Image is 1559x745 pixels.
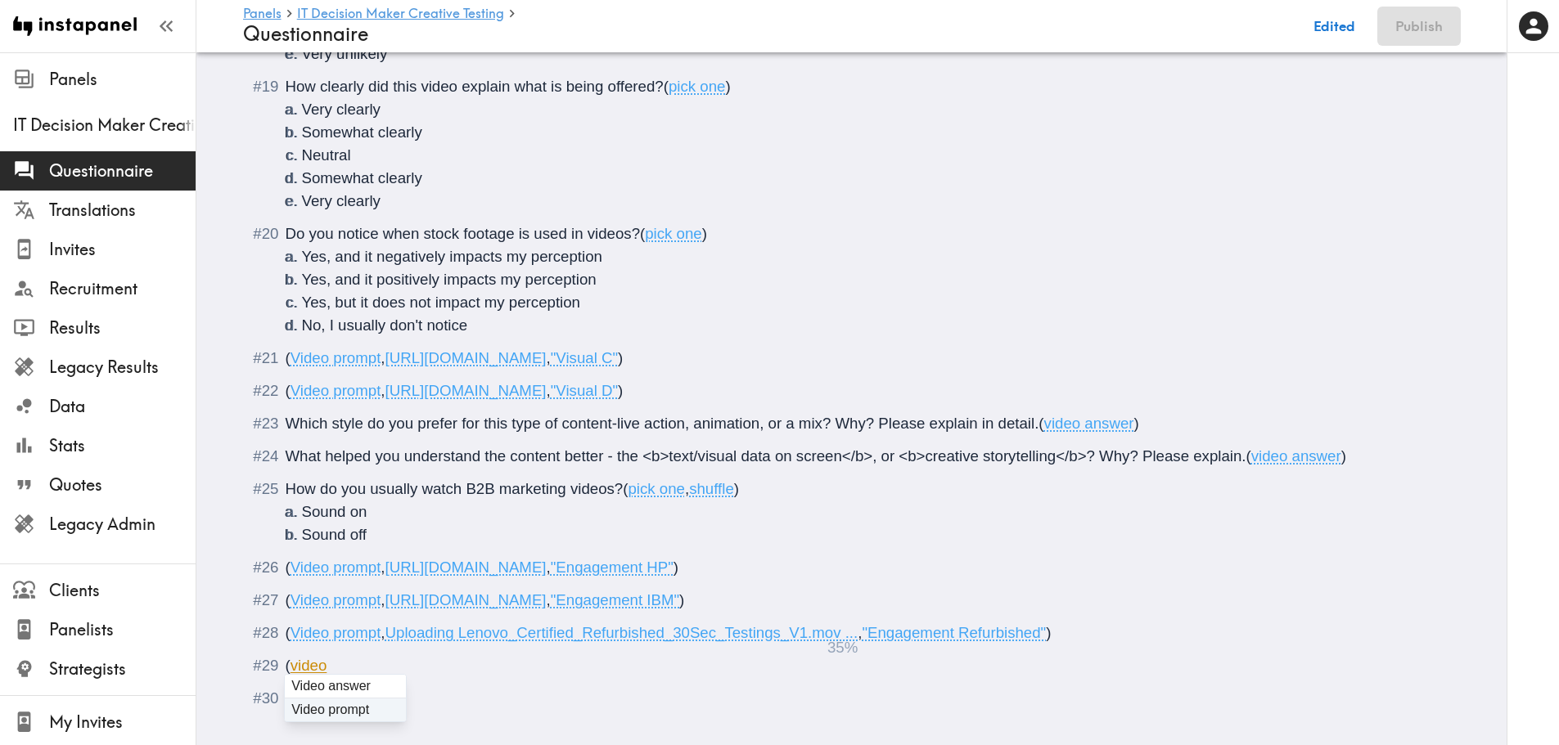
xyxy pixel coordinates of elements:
[640,225,645,242] span: (
[286,415,1039,432] span: Which style do you prefer for this type of content-live action, animation, or a mix? Why? Please ...
[1046,624,1051,641] span: )
[302,101,381,118] span: Very clearly
[302,294,581,311] span: Yes, but it does not impact my perception
[685,480,689,497] span: ,
[286,624,291,641] span: (
[551,382,618,399] span: "Visual D"
[291,349,381,366] span: Video prompt
[291,559,381,576] span: Video prompt
[725,78,730,95] span: )
[1251,447,1341,465] span: video answer
[1341,447,1346,465] span: )
[689,480,734,497] span: shuffle
[302,316,468,334] span: No, I usually don't notice
[381,591,385,608] span: ,
[547,591,551,608] span: ,
[302,146,351,164] span: Neutral
[49,277,196,300] span: Recruitment
[302,271,597,288] span: Yes, and it positively impacts my perception
[381,559,385,576] span: ,
[547,349,551,366] span: ,
[702,225,707,242] span: )
[664,78,669,95] span: (
[286,447,1246,465] span: What helped you understand the content better - the <b>text/visual data on screen</b>, or <b>crea...
[49,159,196,182] span: Questionnaire
[1246,447,1251,465] span: (
[243,7,282,22] a: Panels
[49,199,196,222] span: Translations
[49,513,196,536] span: Legacy Admin
[669,78,726,95] span: pick one
[49,356,196,379] span: Legacy Results
[858,624,862,641] span: ,
[862,624,1046,641] span: "Engagement Refurbished"
[13,114,196,137] span: IT Decision Maker Creative Testing
[49,657,196,680] span: Strategists
[286,349,291,366] span: (
[551,559,674,576] span: "Engagement HP"
[49,316,196,339] span: Results
[551,591,679,608] span: "Engagement IBM"
[49,68,196,91] span: Panels
[381,349,385,366] span: ,
[285,698,406,721] li: Video prompt
[291,382,381,399] span: Video prompt
[291,657,327,674] span: video
[302,169,422,186] span: Somewhat clearly
[385,559,547,576] span: [URL][DOMAIN_NAME]
[381,624,385,641] span: ,
[547,559,551,576] span: ,
[302,123,422,141] span: Somewhat clearly
[291,591,381,608] span: Video prompt
[679,591,684,608] span: )
[286,591,291,608] span: (
[381,382,385,399] span: ,
[385,382,547,399] span: [URL][DOMAIN_NAME]
[385,591,547,608] span: [URL][DOMAIN_NAME]
[628,480,685,497] span: pick one
[623,480,628,497] span: (
[1133,415,1138,432] span: )
[286,78,664,95] span: How clearly did this video explain what is being offered?
[302,248,602,265] span: Yes, and it negatively impacts my perception
[385,624,858,641] span: Uploading Lenovo_Certified_Refurbished_30Sec_Testings_V1.mov ...
[286,225,641,242] span: Do you notice when stock footage is used in videos?
[1044,415,1134,432] span: video answer
[49,618,196,641] span: Panelists
[302,526,367,543] span: Sound off
[49,579,196,602] span: Clients
[645,225,702,242] span: pick one
[302,503,367,520] span: Sound on
[547,382,551,399] span: ,
[286,480,624,497] span: How do you usually watch B2B marketing videos?
[618,382,623,399] span: )
[1304,7,1364,46] button: Edited
[49,473,196,496] span: Quotes
[618,349,623,366] span: )
[302,192,381,209] span: Very clearly
[285,675,406,698] li: Video answer
[49,238,196,261] span: Invites
[286,657,291,674] span: (
[385,349,547,366] span: [URL][DOMAIN_NAME]
[297,7,504,22] a: IT Decision Maker Creative Testing
[291,624,381,641] span: Video prompt
[286,382,291,399] span: (
[551,349,618,366] span: "Visual C"
[674,559,678,576] span: )
[49,434,196,457] span: Stats
[302,45,388,62] span: Very unlikely
[1039,415,1043,432] span: (
[734,480,739,497] span: )
[49,711,196,734] span: My Invites
[243,22,1291,46] h4: Questionnaire
[49,395,196,418] span: Data
[286,559,291,576] span: (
